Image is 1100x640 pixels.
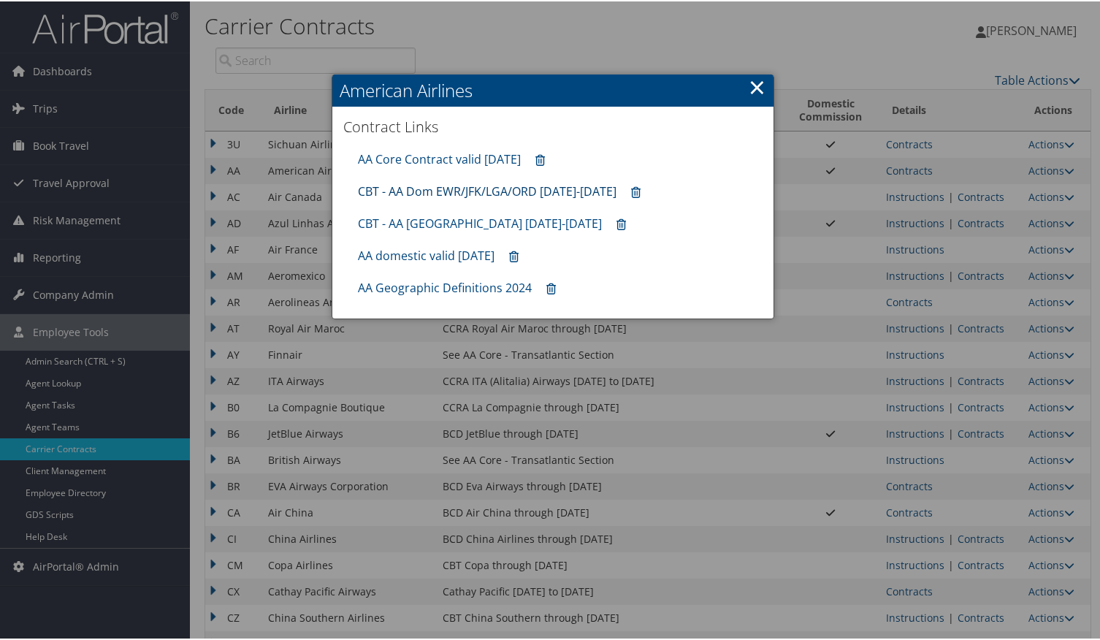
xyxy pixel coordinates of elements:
[609,210,633,237] a: Remove contract
[528,145,552,172] a: Remove contract
[358,246,494,262] a: AA domestic valid [DATE]
[343,115,763,136] h3: Contract Links
[624,178,648,205] a: Remove contract
[332,73,774,105] h2: American Airlines
[502,242,526,269] a: Remove contract
[358,278,532,294] a: AA Geographic Definitions 2024
[358,214,602,230] a: CBT - AA [GEOGRAPHIC_DATA] [DATE]-[DATE]
[358,150,521,166] a: AA Core Contract valid [DATE]
[539,274,563,301] a: Remove contract
[749,71,765,100] a: ×
[358,182,616,198] a: CBT - AA Dom EWR/JFK/LGA/ORD [DATE]-[DATE]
